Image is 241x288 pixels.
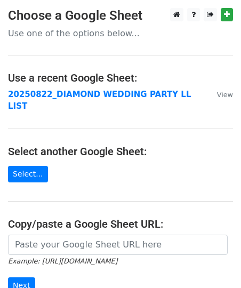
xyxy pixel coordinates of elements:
a: View [206,90,233,99]
a: 20250822_DIAMOND WEDDING PARTY LL LIST [8,90,191,111]
input: Paste your Google Sheet URL here [8,235,228,255]
small: Example: [URL][DOMAIN_NAME] [8,257,117,265]
a: Select... [8,166,48,182]
small: View [217,91,233,99]
h3: Choose a Google Sheet [8,8,233,23]
h4: Select another Google Sheet: [8,145,233,158]
p: Use one of the options below... [8,28,233,39]
h4: Copy/paste a Google Sheet URL: [8,218,233,230]
h4: Use a recent Google Sheet: [8,71,233,84]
